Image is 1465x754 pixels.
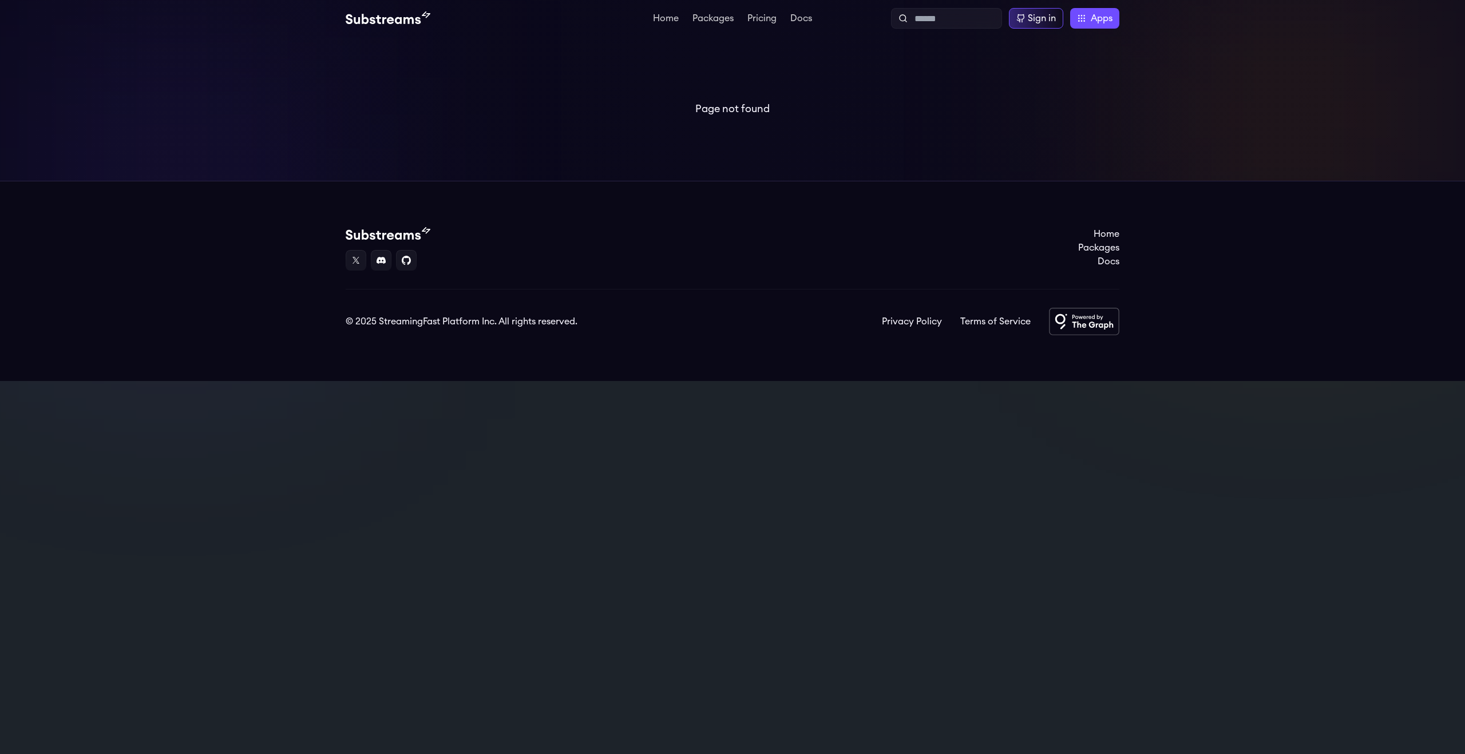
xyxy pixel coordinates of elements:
[346,11,430,25] img: Substream's logo
[882,315,942,328] a: Privacy Policy
[960,315,1031,328] a: Terms of Service
[1078,227,1119,241] a: Home
[1091,11,1112,25] span: Apps
[1028,11,1056,25] div: Sign in
[690,14,736,25] a: Packages
[745,14,779,25] a: Pricing
[695,101,770,117] p: Page not found
[788,14,814,25] a: Docs
[1078,241,1119,255] a: Packages
[651,14,681,25] a: Home
[1049,308,1119,335] img: Powered by The Graph
[346,315,577,328] div: © 2025 StreamingFast Platform Inc. All rights reserved.
[1009,8,1063,29] a: Sign in
[346,227,430,241] img: Substream's logo
[1078,255,1119,268] a: Docs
